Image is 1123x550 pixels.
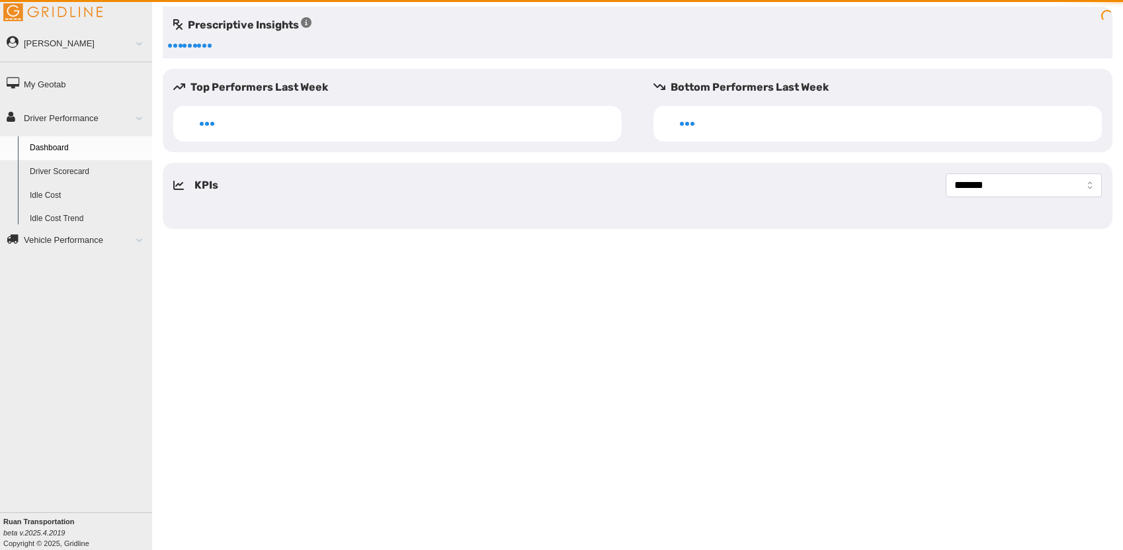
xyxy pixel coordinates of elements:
a: Dashboard [24,136,152,160]
b: Ruan Transportation [3,518,75,526]
h5: Prescriptive Insights [173,17,312,33]
img: Gridline [3,3,103,21]
i: beta v.2025.4.2019 [3,529,65,537]
h5: Bottom Performers Last Week [653,79,1112,95]
h5: KPIs [194,177,218,193]
div: Copyright © 2025, Gridline [3,516,152,549]
h5: Top Performers Last Week [173,79,632,95]
a: Idle Cost [24,184,152,208]
a: Driver Scorecard [24,160,152,184]
a: Idle Cost Trend [24,207,152,231]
